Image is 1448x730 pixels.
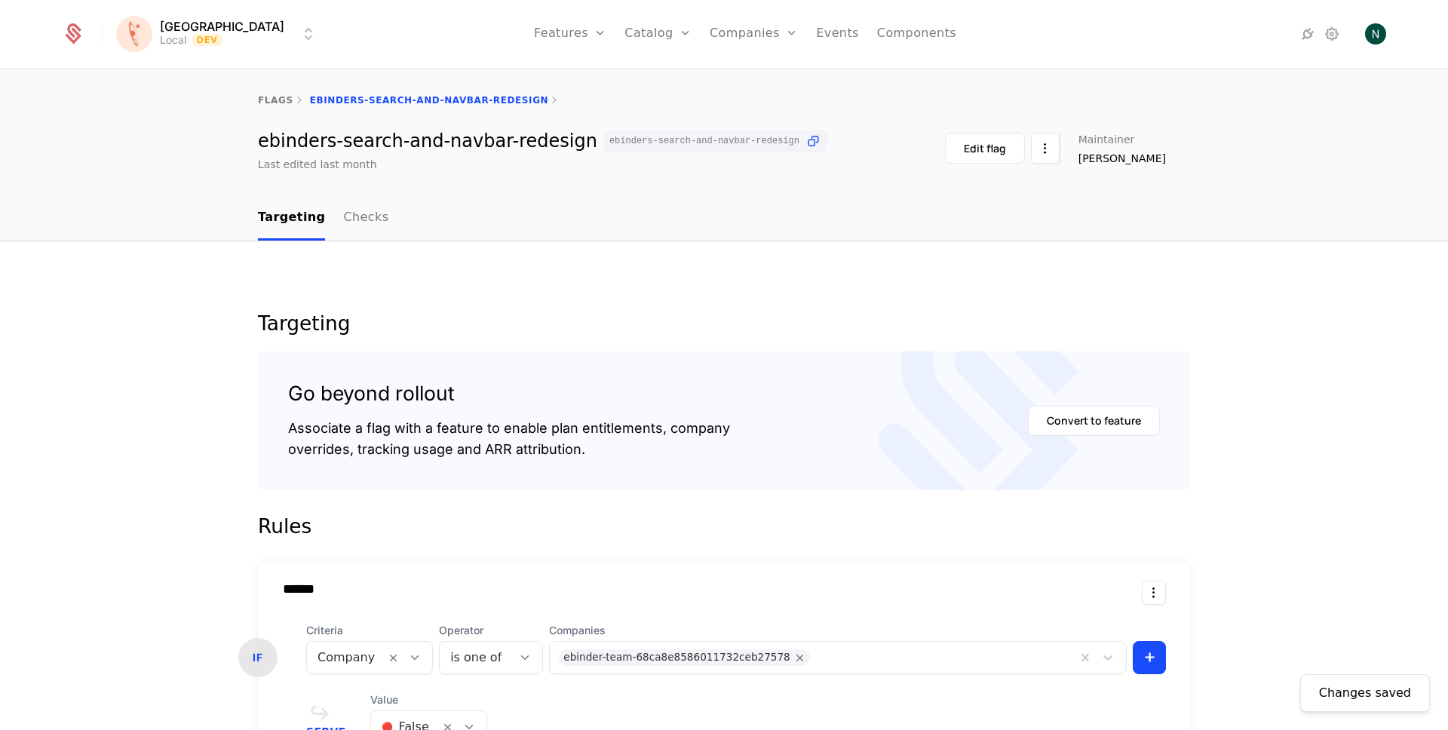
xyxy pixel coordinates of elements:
[1133,641,1166,674] button: +
[1078,151,1166,166] span: [PERSON_NAME]
[258,514,1190,538] div: Rules
[306,623,433,638] span: Criteria
[288,382,730,406] div: Go beyond rollout
[609,136,799,146] span: ebinders-search-and-navbar-redesign
[343,196,388,241] a: Checks
[288,418,730,460] div: Associate a flag with a feature to enable plan entitlements, company overrides, tracking usage an...
[258,314,1190,333] div: Targeting
[1299,25,1317,43] a: Integrations
[563,649,790,666] div: ebinder-team-68ca8e8586011732ceb27578
[258,196,325,241] a: Targeting
[258,196,388,241] ul: Choose Sub Page
[238,638,278,677] div: IF
[790,649,810,666] div: Remove ebinder-team-68ca8e8586011732ceb27578
[160,32,186,48] div: Local
[1031,133,1060,164] button: Select action
[370,692,487,707] span: Value
[1365,23,1386,44] button: Open user button
[116,16,152,52] img: Florence
[160,20,284,32] span: [GEOGRAPHIC_DATA]
[1142,581,1166,605] button: Select action
[1319,684,1411,702] div: Changes saved
[258,157,377,172] div: Last edited last month
[258,130,827,152] div: ebinders-search-and-navbar-redesign
[258,196,1190,241] nav: Main
[549,623,1127,638] span: Companies
[964,141,1006,156] div: Edit flag
[945,133,1025,164] button: Edit flag
[258,95,293,106] a: flags
[1323,25,1341,43] a: Settings
[1365,23,1386,44] img: Neven Jovic
[1028,406,1160,436] button: Convert to feature
[439,623,543,638] span: Operator
[192,34,223,46] span: Dev
[121,17,318,51] button: Select environment
[1078,134,1135,145] span: Maintainer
